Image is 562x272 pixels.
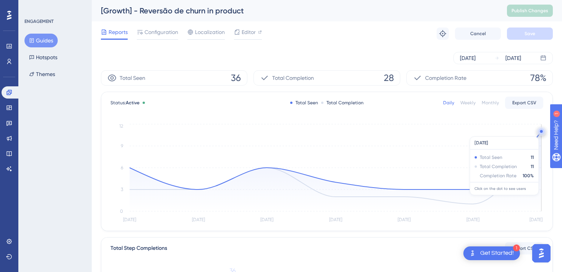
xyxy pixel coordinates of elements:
[530,242,553,265] iframe: UserGuiding AI Assistant Launcher
[460,53,476,63] div: [DATE]
[470,31,486,37] span: Cancel
[110,100,140,106] span: Status:
[121,143,123,149] tspan: 9
[126,100,140,105] span: Active
[480,249,514,257] div: Get Started!
[192,217,205,222] tspan: [DATE]
[195,28,225,37] span: Localization
[120,209,123,214] tspan: 0
[53,4,55,10] div: 1
[321,100,364,106] div: Total Completion
[443,100,454,106] div: Daily
[425,73,466,83] span: Completion Rate
[530,72,546,84] span: 78%
[512,100,536,106] span: Export CSV
[530,217,543,222] tspan: [DATE]
[120,73,145,83] span: Total Seen
[398,217,411,222] tspan: [DATE]
[24,50,62,64] button: Hotspots
[505,53,521,63] div: [DATE]
[272,73,314,83] span: Total Completion
[460,100,476,106] div: Weekly
[145,28,178,37] span: Configuration
[123,217,136,222] tspan: [DATE]
[507,5,553,17] button: Publish Changes
[110,244,167,253] div: Total Step Completions
[24,18,54,24] div: ENGAGEMENT
[384,72,394,84] span: 28
[507,28,553,40] button: Save
[512,8,548,14] span: Publish Changes
[466,217,479,222] tspan: [DATE]
[505,97,543,109] button: Export CSV
[512,245,536,251] span: Export CSV
[455,28,501,40] button: Cancel
[24,67,60,81] button: Themes
[121,187,123,192] tspan: 3
[18,2,48,11] span: Need Help?
[290,100,318,106] div: Total Seen
[260,217,273,222] tspan: [DATE]
[513,244,520,251] div: 1
[525,31,535,37] span: Save
[231,72,241,84] span: 36
[482,100,499,106] div: Monthly
[242,28,256,37] span: Editor
[119,123,123,129] tspan: 12
[121,165,123,170] tspan: 6
[505,242,543,254] button: Export CSV
[101,5,488,16] div: [Growth] - Reversão de churn in product
[468,249,477,258] img: launcher-image-alternative-text
[463,246,520,260] div: Open Get Started! checklist, remaining modules: 1
[329,217,342,222] tspan: [DATE]
[24,34,58,47] button: Guides
[109,28,128,37] span: Reports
